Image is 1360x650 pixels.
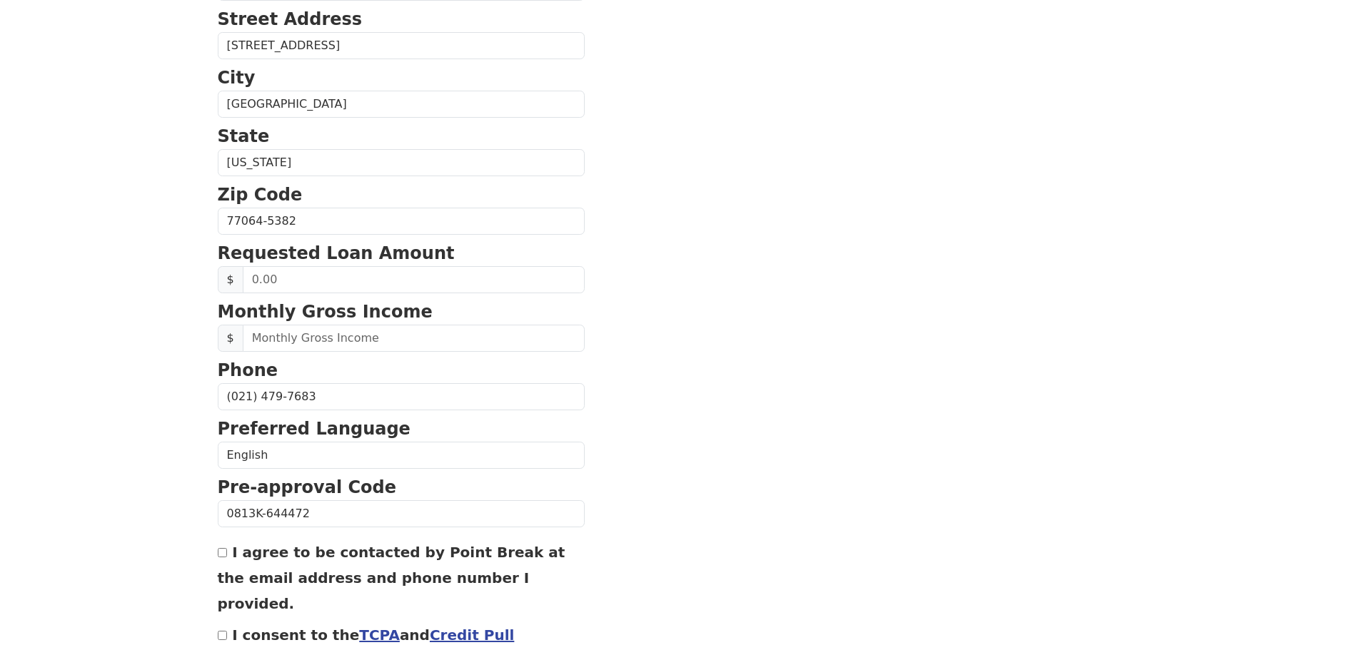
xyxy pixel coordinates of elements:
strong: Pre-approval Code [218,477,397,497]
strong: Zip Code [218,185,303,205]
span: $ [218,266,243,293]
a: TCPA [359,626,400,644]
input: Zip Code [218,208,585,235]
input: Pre-approval Code [218,500,585,527]
strong: Preferred Language [218,419,410,439]
label: I agree to be contacted by Point Break at the email address and phone number I provided. [218,544,565,612]
input: 0.00 [243,266,585,293]
strong: State [218,126,270,146]
p: Monthly Gross Income [218,299,585,325]
strong: Requested Loan Amount [218,243,455,263]
span: $ [218,325,243,352]
input: Monthly Gross Income [243,325,585,352]
strong: City [218,68,256,88]
input: Phone [218,383,585,410]
strong: Street Address [218,9,363,29]
input: Street Address [218,32,585,59]
strong: Phone [218,360,278,380]
input: City [218,91,585,118]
